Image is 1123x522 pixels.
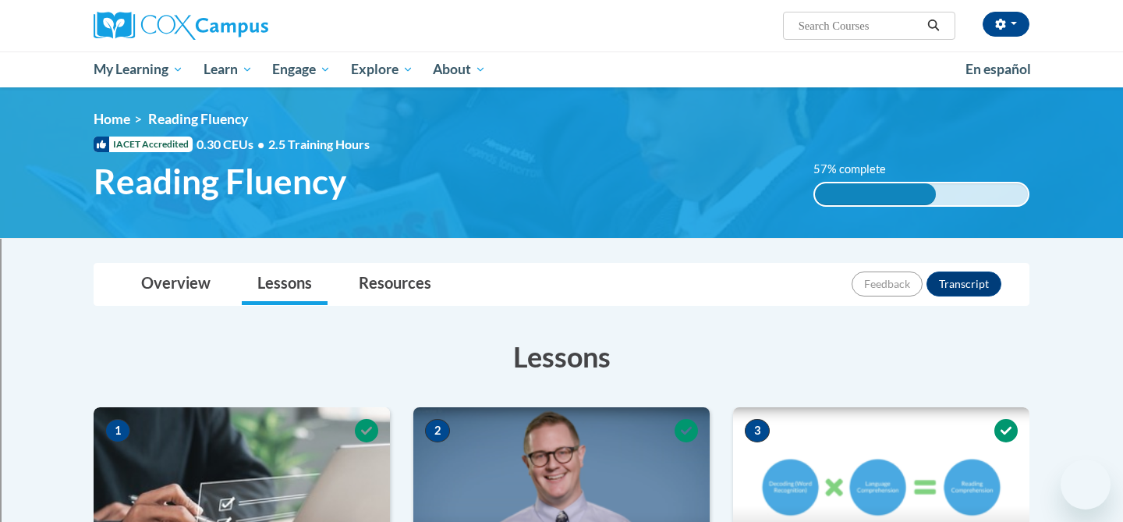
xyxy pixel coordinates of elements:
img: Cox Campus [94,12,268,40]
label: 57% complete [813,161,903,178]
input: Search Courses [797,16,922,35]
span: Reading Fluency [148,111,248,127]
span: • [257,137,264,151]
span: Learn [204,60,253,79]
span: Engage [272,60,331,79]
a: Engage [262,51,341,87]
button: Account Settings [983,12,1029,37]
a: Home [94,111,130,127]
span: Reading Fluency [94,161,346,202]
a: My Learning [83,51,193,87]
a: Learn [193,51,263,87]
div: 57% complete [815,183,937,205]
a: Cox Campus [94,12,390,40]
span: My Learning [94,60,183,79]
a: Explore [341,51,423,87]
span: 0.30 CEUs [197,136,268,153]
span: Explore [351,60,413,79]
iframe: Button to launch messaging window [1061,460,1111,510]
span: IACET Accredited [94,137,193,152]
a: En español [955,53,1041,86]
div: Main menu [70,51,1053,87]
span: About [433,60,486,79]
button: Search [922,16,945,35]
a: About [423,51,497,87]
span: 2.5 Training Hours [268,137,370,151]
span: En español [965,61,1031,77]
